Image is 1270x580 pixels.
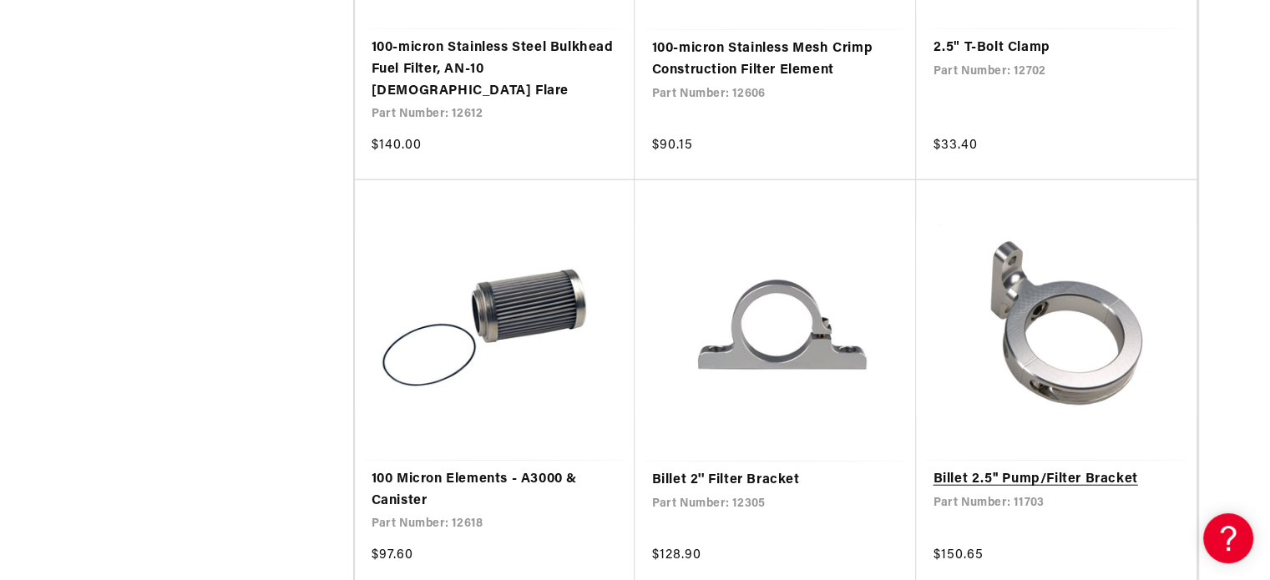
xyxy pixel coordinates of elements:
a: Billet 2'' Filter Bracket [651,470,899,492]
a: 100-micron Stainless Mesh Crimp Construction Filter Element [651,38,899,81]
a: 100-micron Stainless Steel Bulkhead Fuel Filter, AN-10 [DEMOGRAPHIC_DATA] Flare [372,38,619,102]
a: 100 Micron Elements - A3000 & Canister [372,469,619,512]
a: Billet 2.5'' Pump/Filter Bracket [933,469,1180,491]
a: 2.5" T-Bolt Clamp [933,38,1180,59]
